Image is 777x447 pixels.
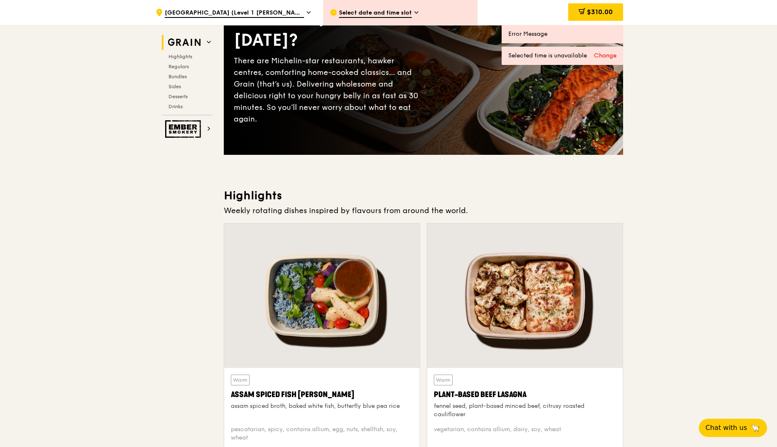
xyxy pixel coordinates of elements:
[168,94,188,99] span: Desserts
[224,188,623,203] h3: Highlights
[750,423,760,433] span: 🦙
[165,120,203,138] img: Ember Smokery web logo
[434,402,616,419] div: fennel seed, plant-based minced beef, citrusy roasted cauliflower
[231,425,413,442] div: pescatarian, spicy, contains allium, egg, nuts, shellfish, soy, wheat
[168,84,181,89] span: Sides
[168,64,189,70] span: Regulars
[587,8,613,16] span: $310.00
[165,35,203,50] img: Grain web logo
[434,375,453,385] div: Warm
[234,55,423,125] div: There are Michelin-star restaurants, hawker centres, comforting home-cooked classics… and Grain (...
[231,389,413,400] div: Assam Spiced Fish [PERSON_NAME]
[339,9,412,18] span: Select date and time slot
[168,74,187,79] span: Bundles
[231,402,413,410] div: assam spiced broth, baked white fish, butterfly blue pea rice
[434,425,616,442] div: vegetarian, contains allium, dairy, soy, wheat
[234,7,423,52] div: What will you eat [DATE]?
[224,205,623,216] div: Weekly rotating dishes inspired by flavours from around the world.
[508,30,616,38] div: Error Message
[699,419,767,437] button: Chat with us🦙
[705,423,747,433] span: Chat with us
[168,104,183,109] span: Drinks
[434,389,616,400] div: Plant-Based Beef Lasagna
[594,52,616,60] div: Change
[508,52,616,60] div: Selected time is unavailable
[165,9,304,18] span: [GEOGRAPHIC_DATA] (Level 1 [PERSON_NAME] block drop-off point)
[231,375,250,385] div: Warm
[168,54,192,60] span: Highlights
